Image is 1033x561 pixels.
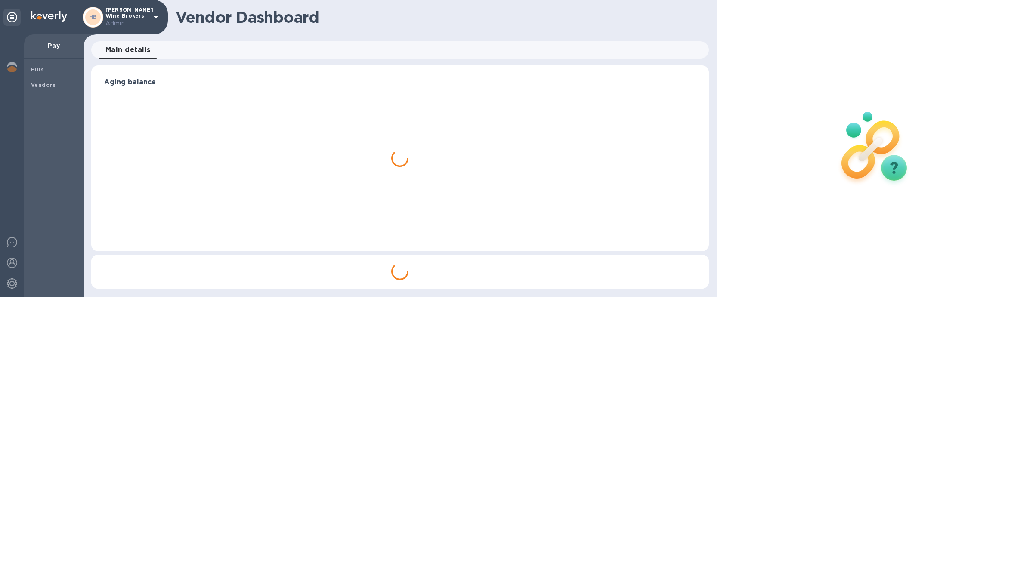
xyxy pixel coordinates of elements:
div: Unpin categories [3,9,21,26]
h3: Aging balance [104,78,696,86]
b: Bills [31,66,44,73]
p: Pay [31,41,77,50]
b: Vendors [31,82,56,88]
h1: Vendor Dashboard [176,8,703,26]
p: Admin [105,19,148,28]
b: HB [89,14,97,20]
p: [PERSON_NAME] Wine Brokers [105,7,148,28]
span: Main details [105,44,151,56]
img: Logo [31,11,67,22]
